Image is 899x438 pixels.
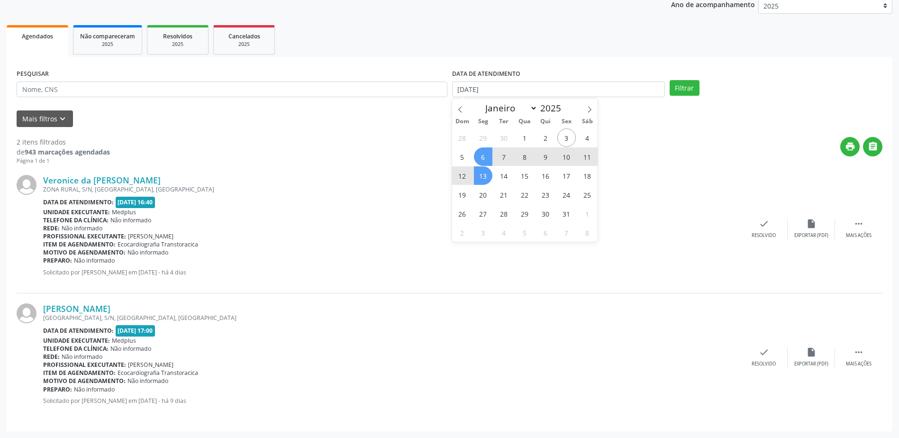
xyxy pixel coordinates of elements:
[453,204,472,223] span: Outubro 26, 2025
[22,32,53,40] span: Agendados
[495,204,513,223] span: Outubro 28, 2025
[453,185,472,204] span: Outubro 19, 2025
[516,128,534,147] span: Outubro 1, 2025
[845,141,855,152] i: print
[17,147,110,157] div: de
[110,216,151,224] span: Não informado
[74,385,115,393] span: Não informado
[43,377,126,385] b: Motivo de agendamento:
[863,137,882,156] button: 
[557,223,576,242] span: Novembro 7, 2025
[43,385,72,393] b: Preparo:
[536,166,555,185] span: Outubro 16, 2025
[116,325,155,336] span: [DATE] 17:00
[43,216,109,224] b: Telefone da clínica:
[557,185,576,204] span: Outubro 24, 2025
[43,397,740,405] p: Solicitado por [PERSON_NAME] em [DATE] - há 9 dias
[43,345,109,353] b: Telefone da clínica:
[453,128,472,147] span: Setembro 28, 2025
[110,345,151,353] span: Não informado
[17,67,49,82] label: PESQUISAR
[17,137,110,147] div: 2 itens filtrados
[43,353,60,361] b: Rede:
[516,204,534,223] span: Outubro 29, 2025
[493,119,514,125] span: Ter
[17,157,110,165] div: Página 1 de 1
[577,119,598,125] span: Sáb
[481,101,538,115] select: Month
[516,223,534,242] span: Novembro 5, 2025
[118,240,198,248] span: Ecocardiografia Transtoracica
[154,41,201,48] div: 2025
[854,347,864,357] i: 
[516,147,534,166] span: Outubro 8, 2025
[112,208,136,216] span: Medplus
[536,204,555,223] span: Outubro 30, 2025
[854,219,864,229] i: 
[43,314,740,322] div: [GEOGRAPHIC_DATA], S/N, [GEOGRAPHIC_DATA], [GEOGRAPHIC_DATA]
[578,223,597,242] span: Novembro 8, 2025
[43,208,110,216] b: Unidade executante:
[840,137,860,156] button: print
[128,361,173,369] span: [PERSON_NAME]
[127,377,168,385] span: Não informado
[43,248,126,256] b: Motivo de agendamento:
[516,166,534,185] span: Outubro 15, 2025
[794,361,828,367] div: Exportar (PDF)
[495,223,513,242] span: Novembro 4, 2025
[846,232,872,239] div: Mais ações
[127,248,168,256] span: Não informado
[670,80,699,96] button: Filtrar
[495,185,513,204] span: Outubro 21, 2025
[116,197,155,208] span: [DATE] 16:40
[163,32,192,40] span: Resolvidos
[43,185,740,193] div: ZONA RURAL, S/N, [GEOGRAPHIC_DATA], [GEOGRAPHIC_DATA]
[17,110,73,127] button: Mais filtroskeyboard_arrow_down
[752,232,776,239] div: Resolvido
[17,82,447,98] input: Nome, CNS
[557,204,576,223] span: Outubro 31, 2025
[452,67,520,82] label: DATA DE ATENDIMENTO
[578,128,597,147] span: Outubro 4, 2025
[537,102,569,114] input: Year
[557,128,576,147] span: Outubro 3, 2025
[474,185,492,204] span: Outubro 20, 2025
[578,204,597,223] span: Novembro 1, 2025
[452,82,665,98] input: Selecione um intervalo
[62,353,102,361] span: Não informado
[43,198,114,206] b: Data de atendimento:
[43,303,110,314] a: [PERSON_NAME]
[25,147,110,156] strong: 943 marcações agendadas
[17,175,36,195] img: img
[474,166,492,185] span: Outubro 13, 2025
[759,347,769,357] i: check
[536,147,555,166] span: Outubro 9, 2025
[536,185,555,204] span: Outubro 23, 2025
[452,119,473,125] span: Dom
[43,256,72,265] b: Preparo:
[846,361,872,367] div: Mais ações
[868,141,878,152] i: 
[578,147,597,166] span: Outubro 11, 2025
[578,185,597,204] span: Outubro 25, 2025
[220,41,268,48] div: 2025
[752,361,776,367] div: Resolvido
[80,41,135,48] div: 2025
[557,147,576,166] span: Outubro 10, 2025
[453,147,472,166] span: Outubro 5, 2025
[759,219,769,229] i: check
[474,147,492,166] span: Outubro 6, 2025
[474,128,492,147] span: Setembro 29, 2025
[43,327,114,335] b: Data de atendimento:
[80,32,135,40] span: Não compareceram
[43,224,60,232] b: Rede:
[43,268,740,276] p: Solicitado por [PERSON_NAME] em [DATE] - há 4 dias
[43,232,126,240] b: Profissional executante:
[535,119,556,125] span: Qui
[474,204,492,223] span: Outubro 27, 2025
[62,224,102,232] span: Não informado
[43,369,116,377] b: Item de agendamento:
[806,347,817,357] i: insert_drive_file
[57,114,68,124] i: keyboard_arrow_down
[536,128,555,147] span: Outubro 2, 2025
